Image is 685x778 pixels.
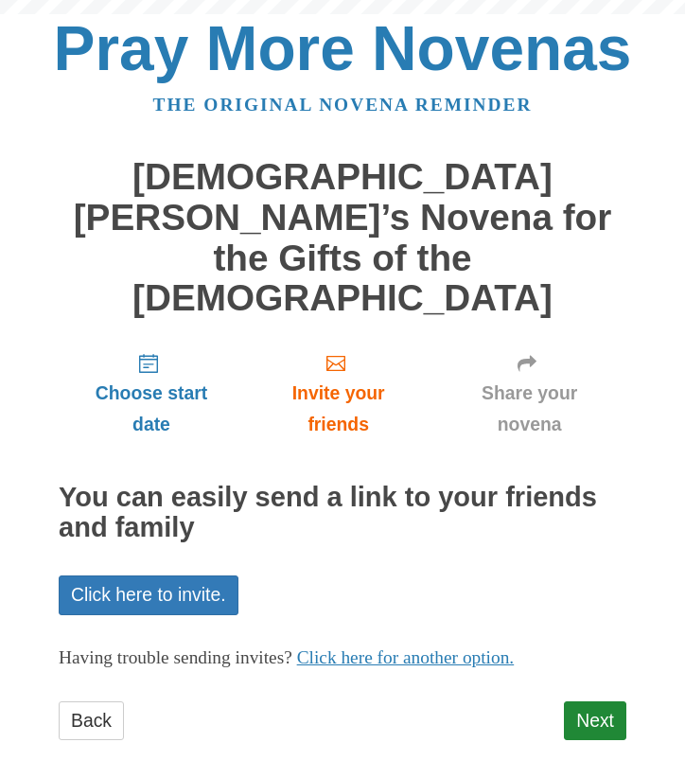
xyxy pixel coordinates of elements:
a: Choose start date [59,337,244,450]
span: Choose start date [78,378,225,440]
a: Invite your friends [244,337,432,450]
h2: You can easily send a link to your friends and family [59,483,626,543]
span: Invite your friends [263,378,413,440]
span: Share your novena [451,378,607,440]
a: Share your novena [432,337,626,450]
a: Click here for another option. [297,647,515,667]
a: Next [564,701,626,740]
a: The original novena reminder [153,95,533,115]
a: Pray More Novenas [54,13,632,83]
span: Having trouble sending invites? [59,647,292,667]
a: Back [59,701,124,740]
h1: [DEMOGRAPHIC_DATA][PERSON_NAME]’s Novena for the Gifts of the [DEMOGRAPHIC_DATA] [59,157,626,318]
a: Click here to invite. [59,575,238,614]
